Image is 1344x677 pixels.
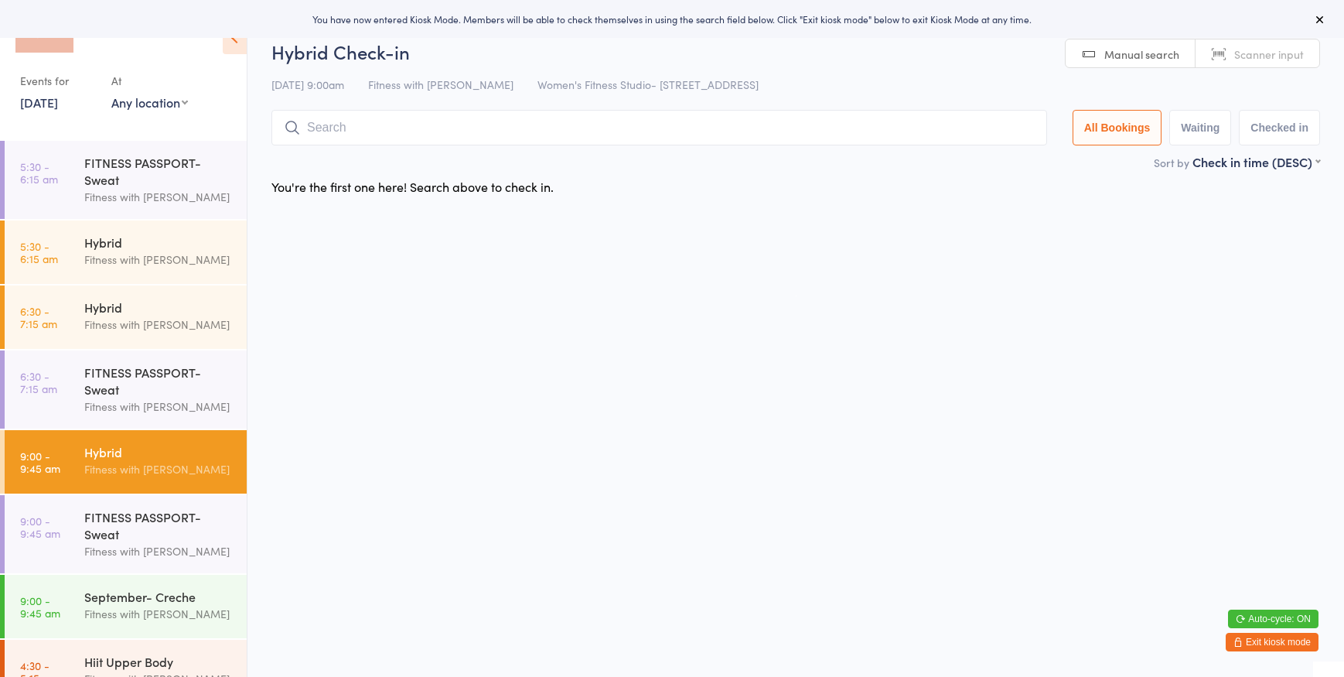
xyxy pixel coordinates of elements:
div: FITNESS PASSPORT- Sweat [84,364,234,398]
div: Hybrid [84,234,234,251]
time: 6:30 - 7:15 am [20,370,57,395]
button: All Bookings [1073,110,1162,145]
h2: Hybrid Check-in [271,39,1320,64]
div: At [111,68,188,94]
a: 6:30 -7:15 amHybridFitness with [PERSON_NAME] [5,286,247,349]
span: Women's Fitness Studio- [STREET_ADDRESS] [537,77,759,92]
a: 9:00 -9:45 amHybridFitness with [PERSON_NAME] [5,430,247,494]
span: [DATE] 9:00am [271,77,344,92]
div: FITNESS PASSPORT- Sweat [84,508,234,542]
div: Fitness with [PERSON_NAME] [84,251,234,268]
div: Hybrid [84,443,234,460]
a: 5:30 -6:15 amFITNESS PASSPORT- SweatFitness with [PERSON_NAME] [5,141,247,219]
div: Fitness with [PERSON_NAME] [84,316,234,333]
div: Fitness with [PERSON_NAME] [84,542,234,560]
time: 9:00 - 9:45 am [20,515,60,539]
div: Hybrid [84,299,234,316]
span: Manual search [1104,46,1179,62]
div: Hiit Upper Body [84,653,234,670]
button: Checked in [1239,110,1320,145]
div: You have now entered Kiosk Mode. Members will be able to check themselves in using the search fie... [25,12,1319,26]
div: Fitness with [PERSON_NAME] [84,188,234,206]
div: Fitness with [PERSON_NAME] [84,398,234,415]
time: 5:30 - 6:15 am [20,160,58,185]
label: Sort by [1154,155,1189,170]
a: 9:00 -9:45 amFITNESS PASSPORT- SweatFitness with [PERSON_NAME] [5,495,247,573]
time: 6:30 - 7:15 am [20,305,57,330]
div: Events for [20,68,96,94]
time: 9:00 - 9:45 am [20,450,60,474]
a: 6:30 -7:15 amFITNESS PASSPORT- SweatFitness with [PERSON_NAME] [5,350,247,429]
div: Fitness with [PERSON_NAME] [84,460,234,478]
div: You're the first one here! Search above to check in. [271,178,554,195]
time: 5:30 - 6:15 am [20,240,58,265]
time: 9:00 - 9:45 am [20,594,60,619]
span: Scanner input [1234,46,1304,62]
a: 9:00 -9:45 amSeptember- CrecheFitness with [PERSON_NAME] [5,575,247,638]
span: Fitness with [PERSON_NAME] [368,77,513,92]
button: Auto-cycle: ON [1228,610,1318,628]
a: [DATE] [20,94,58,111]
div: September- Creche [84,588,234,605]
div: Any location [111,94,188,111]
a: 5:30 -6:15 amHybridFitness with [PERSON_NAME] [5,221,247,284]
div: FITNESS PASSPORT- Sweat [84,154,234,188]
button: Waiting [1169,110,1231,145]
button: Exit kiosk mode [1226,633,1318,651]
div: Check in time (DESC) [1192,153,1320,170]
input: Search [271,110,1047,145]
div: Fitness with [PERSON_NAME] [84,605,234,623]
